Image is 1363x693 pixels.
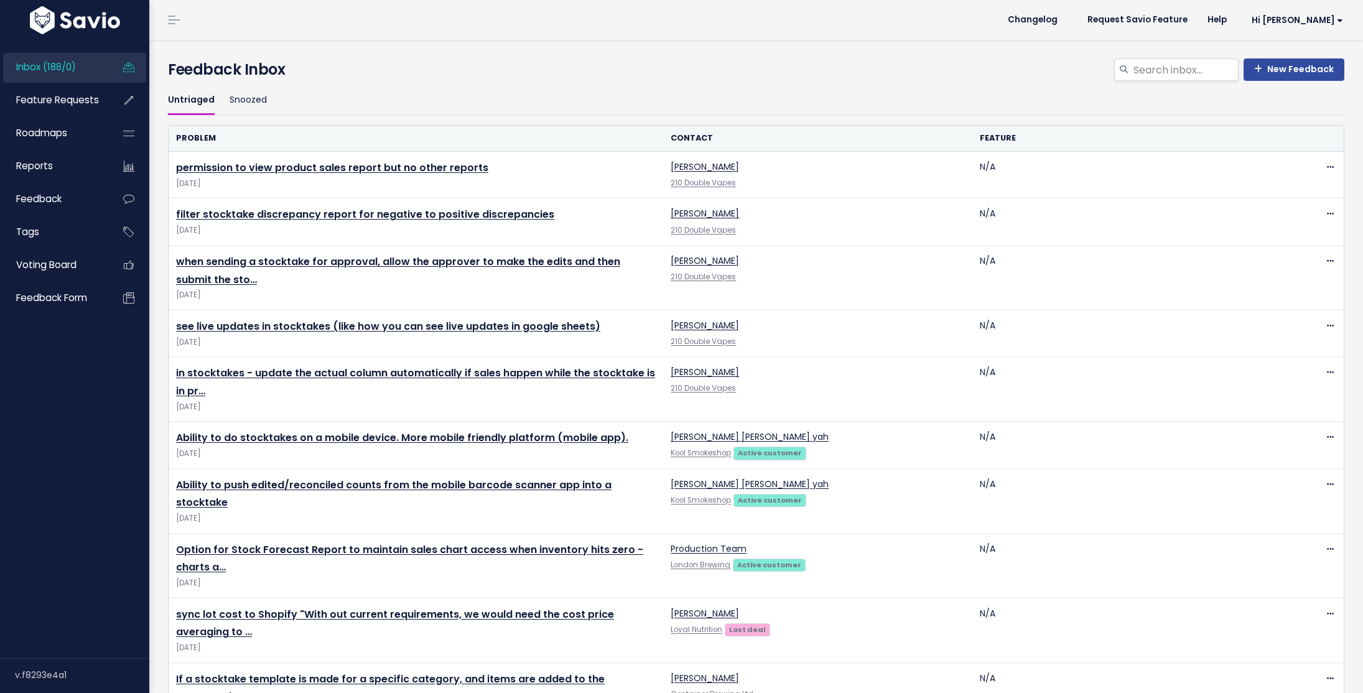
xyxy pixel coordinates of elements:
[169,126,663,151] th: Problem
[671,160,739,173] a: [PERSON_NAME]
[176,366,655,398] a: in stocktakes - update the actual column automatically if sales happen while the stocktake is in pr…
[671,383,736,393] a: 210 Double Vapes
[168,86,215,115] a: Untriaged
[176,207,554,221] a: filter stocktake discrepancy report for negative to positive discrepancies
[671,366,739,378] a: [PERSON_NAME]
[671,542,747,555] a: Production Team
[671,495,731,505] a: Kool Smokeshop
[3,251,103,279] a: Voting Board
[168,86,1344,115] ul: Filter feature requests
[671,225,736,235] a: 210 Double Vapes
[671,207,739,220] a: [PERSON_NAME]
[16,192,62,205] span: Feedback
[176,447,656,460] span: [DATE]
[3,152,103,180] a: Reports
[671,178,736,188] a: 210 Double Vapes
[1198,11,1237,29] a: Help
[16,60,76,73] span: Inbox (188/0)
[176,177,656,190] span: [DATE]
[671,478,829,490] a: [PERSON_NAME] [PERSON_NAME] yah
[972,468,1282,533] td: N/A
[230,86,267,115] a: Snoozed
[16,291,87,304] span: Feedback form
[733,446,806,458] a: Active customer
[972,245,1282,310] td: N/A
[176,224,656,237] span: [DATE]
[176,641,656,654] span: [DATE]
[176,254,620,287] a: when sending a stocktake for approval, allow the approver to make the edits and then submit the sto…
[671,319,739,332] a: [PERSON_NAME]
[16,258,77,271] span: Voting Board
[1132,58,1239,81] input: Search inbox...
[671,448,731,458] a: Kool Smokeshop
[176,336,656,349] span: [DATE]
[972,598,1282,663] td: N/A
[1237,11,1353,30] a: Hi [PERSON_NAME]
[3,119,103,147] a: Roadmaps
[1008,16,1058,24] span: Changelog
[3,284,103,312] a: Feedback form
[738,495,802,505] strong: Active customer
[176,289,656,302] span: [DATE]
[671,430,829,443] a: [PERSON_NAME] [PERSON_NAME] yah
[16,225,39,238] span: Tags
[3,218,103,246] a: Tags
[1252,16,1343,25] span: Hi [PERSON_NAME]
[176,430,628,445] a: Ability to do stocktakes on a mobile device. More mobile friendly platform (mobile app).
[671,560,730,570] a: London Brewing
[176,577,656,590] span: [DATE]
[972,198,1282,245] td: N/A
[1244,58,1344,81] a: New Feedback
[671,607,739,620] a: [PERSON_NAME]
[15,659,149,691] div: v.f8293e4a1
[16,126,67,139] span: Roadmaps
[972,310,1282,356] td: N/A
[738,448,802,458] strong: Active customer
[3,86,103,114] a: Feature Requests
[671,672,739,684] a: [PERSON_NAME]
[3,185,103,213] a: Feedback
[671,272,736,282] a: 210 Double Vapes
[733,558,805,570] a: Active customer
[168,58,1344,81] h4: Feedback Inbox
[972,126,1282,151] th: Feature
[729,625,766,635] strong: Lost deal
[671,625,722,635] a: Loyal Nutrition
[176,401,656,414] span: [DATE]
[176,319,600,333] a: see live updates in stocktakes (like how you can see live updates in google sheets)
[176,478,612,510] a: Ability to push edited/reconciled counts from the mobile barcode scanner app into a stocktake
[972,533,1282,598] td: N/A
[1077,11,1198,29] a: Request Savio Feature
[176,160,488,175] a: permission to view product sales report but no other reports
[663,126,972,151] th: Contact
[972,422,1282,468] td: N/A
[725,623,770,635] a: Lost deal
[671,337,736,347] a: 210 Double Vapes
[671,254,739,267] a: [PERSON_NAME]
[16,159,53,172] span: Reports
[733,493,806,506] a: Active customer
[176,542,643,575] a: Option for Stock Forecast Report to maintain sales chart access when inventory hits zero - charts a…
[3,53,103,81] a: Inbox (188/0)
[176,607,614,640] a: sync lot cost to Shopify "With out current requirements, we would need the cost price averaging to …
[972,152,1282,198] td: N/A
[16,93,99,106] span: Feature Requests
[972,357,1282,422] td: N/A
[27,6,123,34] img: logo-white.9d6f32f41409.svg
[737,560,801,570] strong: Active customer
[176,512,656,525] span: [DATE]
